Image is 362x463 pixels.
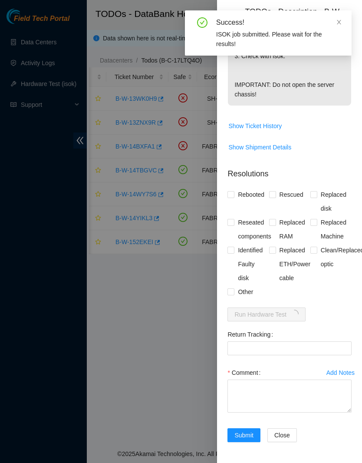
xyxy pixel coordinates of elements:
[245,7,352,30] div: TODOs - Description - B-W-14YIKL3
[197,17,207,28] span: check-circle
[276,188,307,202] span: Rescued
[234,188,268,202] span: Rebooted
[317,215,352,243] span: Replaced Machine
[276,215,310,243] span: Replaced RAM
[228,119,282,133] button: Show Ticket History
[227,308,306,321] button: Run Hardware Testloading
[326,366,355,380] button: Add Notes
[227,380,352,413] textarea: Comment
[227,366,264,380] label: Comment
[228,140,292,154] button: Show Shipment Details
[267,428,297,442] button: Close
[216,17,341,28] div: Success!
[234,243,269,285] span: Identified Faulty disk
[227,428,260,442] button: Submit
[227,161,352,180] p: Resolutions
[227,341,352,355] input: Return Tracking
[234,285,257,299] span: Other
[228,142,291,152] span: Show Shipment Details
[317,188,352,215] span: Replaced disk
[216,30,341,49] div: ISOK job submitted. Please wait for the results!
[234,215,274,243] span: Reseated components
[336,19,342,25] span: close
[234,430,253,440] span: Submit
[276,243,314,285] span: Replaced ETH/Power cable
[326,370,355,376] div: Add Notes
[274,430,290,440] span: Close
[228,121,282,131] span: Show Ticket History
[227,327,276,341] label: Return Tracking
